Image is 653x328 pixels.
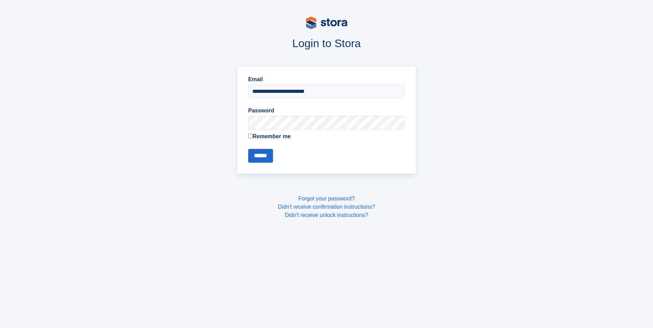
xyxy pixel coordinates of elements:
[248,134,253,138] input: Remember me
[248,107,405,115] label: Password
[248,75,405,84] label: Email
[278,204,375,210] a: Didn't receive confirmation instructions?
[306,17,347,29] img: stora-logo-53a41332b3708ae10de48c4981b4e9114cc0af31d8433b30ea865607fb682f29.svg
[285,212,368,218] a: Didn't receive unlock instructions?
[248,132,405,141] label: Remember me
[298,196,355,201] a: Forgot your password?
[106,37,548,50] h1: Login to Stora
